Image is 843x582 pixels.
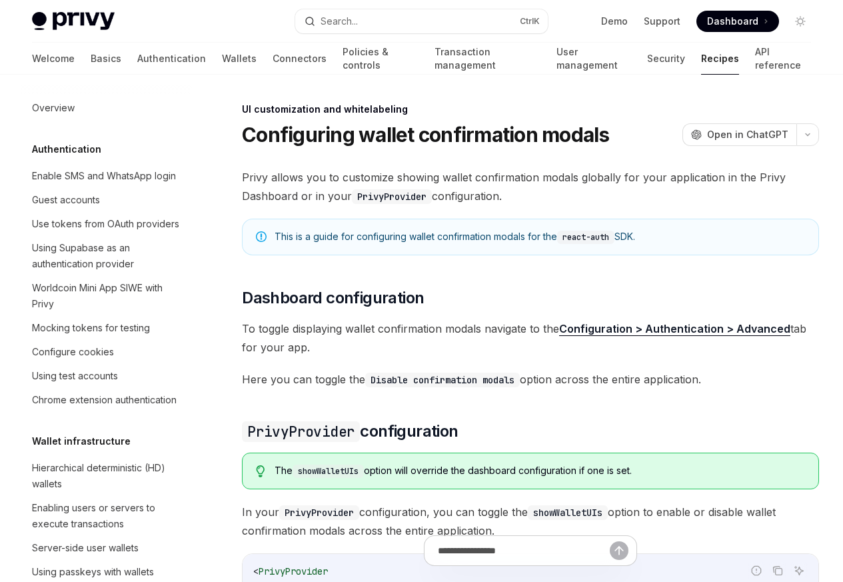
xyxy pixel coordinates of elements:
[222,43,257,75] a: Wallets
[352,189,432,204] code: PrivyProvider
[21,364,192,388] a: Using test accounts
[365,373,520,387] code: Disable confirmation modals
[32,320,150,336] div: Mocking tokens for testing
[242,370,819,389] span: Here you can toggle the option across the entire application.
[293,465,364,478] code: showWalletUIs
[32,240,184,272] div: Using Supabase as an authentication provider
[242,168,819,205] span: Privy allows you to customize showing wallet confirmation modals globally for your application in...
[275,230,805,244] div: This is a guide for configuring wallet confirmation modals for the SDK.
[21,96,192,120] a: Overview
[21,188,192,212] a: Guest accounts
[21,316,192,340] a: Mocking tokens for testing
[682,123,796,146] button: Open in ChatGPT
[321,13,358,29] div: Search...
[343,43,419,75] a: Policies & controls
[275,464,805,478] div: The option will override the dashboard configuration if one is set.
[32,100,75,116] div: Overview
[242,421,360,442] code: PrivyProvider
[32,540,139,556] div: Server-side user wallets
[242,421,458,442] span: configuration
[755,43,811,75] a: API reference
[32,344,114,360] div: Configure cookies
[137,43,206,75] a: Authentication
[32,368,118,384] div: Using test accounts
[21,212,192,236] a: Use tokens from OAuth providers
[438,536,610,565] input: Ask a question...
[21,496,192,536] a: Enabling users or servers to execute transactions
[242,103,819,116] div: UI customization and whitelabeling
[256,465,265,477] svg: Tip
[256,231,267,242] svg: Note
[32,141,101,157] h5: Authentication
[528,505,608,520] code: showWalletUIs
[21,164,192,188] a: Enable SMS and WhatsApp login
[520,16,540,27] span: Ctrl K
[644,15,680,28] a: Support
[557,231,614,244] code: react-auth
[556,43,632,75] a: User management
[242,287,424,309] span: Dashboard configuration
[701,43,739,75] a: Recipes
[21,276,192,316] a: Worldcoin Mini App SIWE with Privy
[21,456,192,496] a: Hierarchical deterministic (HD) wallets
[32,43,75,75] a: Welcome
[21,388,192,412] a: Chrome extension authentication
[91,43,121,75] a: Basics
[32,460,184,492] div: Hierarchical deterministic (HD) wallets
[21,536,192,560] a: Server-side user wallets
[242,319,819,357] span: To toggle displaying wallet confirmation modals navigate to the tab for your app.
[32,392,177,408] div: Chrome extension authentication
[707,15,758,28] span: Dashboard
[242,503,819,540] span: In your configuration, you can toggle the option to enable or disable wallet confirmation modals ...
[790,11,811,32] button: Toggle dark mode
[21,340,192,364] a: Configure cookies
[32,168,176,184] div: Enable SMS and WhatsApp login
[21,236,192,276] a: Using Supabase as an authentication provider
[601,15,628,28] a: Demo
[434,43,540,75] a: Transaction management
[295,9,548,33] button: Search...CtrlK
[32,12,115,31] img: light logo
[32,216,179,232] div: Use tokens from OAuth providers
[242,123,610,147] h1: Configuring wallet confirmation modals
[647,43,685,75] a: Security
[32,192,100,208] div: Guest accounts
[279,505,359,520] code: PrivyProvider
[273,43,327,75] a: Connectors
[32,564,154,580] div: Using passkeys with wallets
[32,500,184,532] div: Enabling users or servers to execute transactions
[707,128,788,141] span: Open in ChatGPT
[32,280,184,312] div: Worldcoin Mini App SIWE with Privy
[696,11,779,32] a: Dashboard
[559,322,790,336] a: Configuration > Authentication > Advanced
[32,433,131,449] h5: Wallet infrastructure
[610,541,628,560] button: Send message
